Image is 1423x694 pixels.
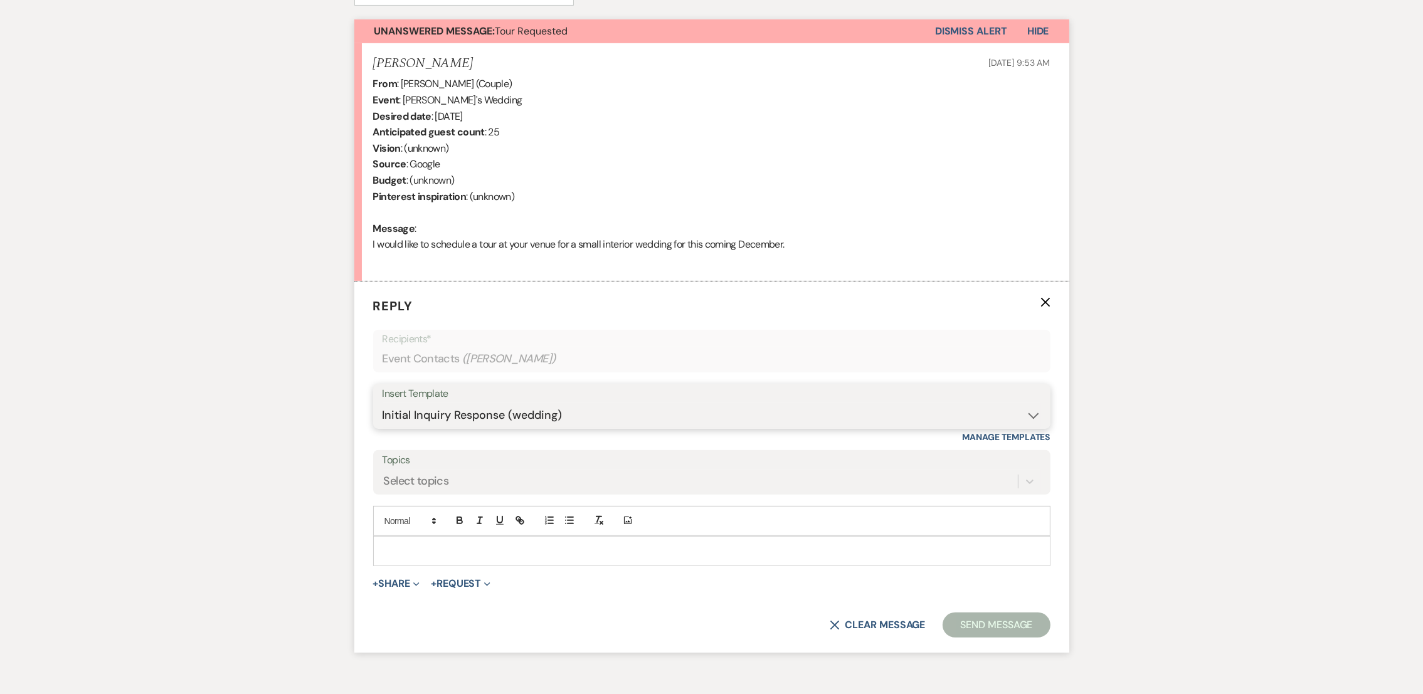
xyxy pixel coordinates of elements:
[373,222,415,235] b: Message
[384,473,449,490] div: Select topics
[383,385,1041,403] div: Insert Template
[373,125,485,139] b: Anticipated guest count
[383,331,1041,347] p: Recipients*
[373,174,406,187] b: Budget
[1007,19,1069,43] button: Hide
[935,19,1007,43] button: Dismiss Alert
[373,298,413,314] span: Reply
[462,350,556,367] span: ( [PERSON_NAME] )
[830,620,925,630] button: Clear message
[373,579,379,589] span: +
[373,579,420,589] button: Share
[373,142,401,155] b: Vision
[374,24,495,38] strong: Unanswered Message:
[383,347,1041,371] div: Event Contacts
[354,19,935,43] button: Unanswered Message:Tour Requested
[373,76,1050,268] div: : [PERSON_NAME] (Couple) : [PERSON_NAME]'s Wedding : [DATE] : 25 : (unknown) : Google : (unknown)...
[373,56,473,71] h5: [PERSON_NAME]
[373,93,399,107] b: Event
[431,579,436,589] span: +
[373,157,406,171] b: Source
[373,110,431,123] b: Desired date
[373,190,467,203] b: Pinterest inspiration
[943,613,1050,638] button: Send Message
[373,77,397,90] b: From
[963,431,1050,443] a: Manage Templates
[988,57,1050,68] span: [DATE] 9:53 AM
[374,24,568,38] span: Tour Requested
[383,451,1041,470] label: Topics
[1027,24,1049,38] span: Hide
[431,579,490,589] button: Request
